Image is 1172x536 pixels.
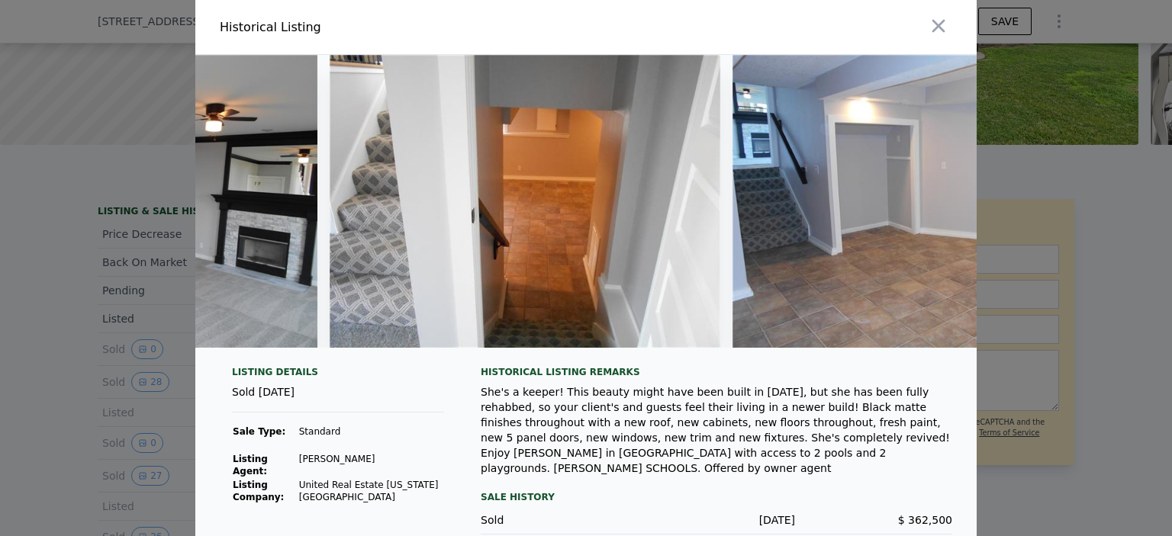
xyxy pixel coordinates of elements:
[298,452,444,478] td: [PERSON_NAME]
[732,55,1123,348] img: Property Img
[330,55,720,348] img: Property Img
[233,480,284,502] strong: Listing Company:
[298,425,444,438] td: Standard
[232,384,444,412] div: Sold [DATE]
[481,366,952,378] div: Historical Listing remarks
[298,478,444,504] td: United Real Estate [US_STATE][GEOGRAPHIC_DATA]
[898,514,952,526] span: $ 362,500
[232,366,444,384] div: Listing Details
[233,426,285,437] strong: Sale Type:
[220,18,580,37] div: Historical Listing
[481,512,638,528] div: Sold
[481,488,952,506] div: Sale History
[233,454,268,477] strong: Listing Agent:
[481,384,952,476] div: She's a keeper! This beauty might have been built in [DATE], but she has been fully rehabbed, so ...
[638,512,795,528] div: [DATE]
